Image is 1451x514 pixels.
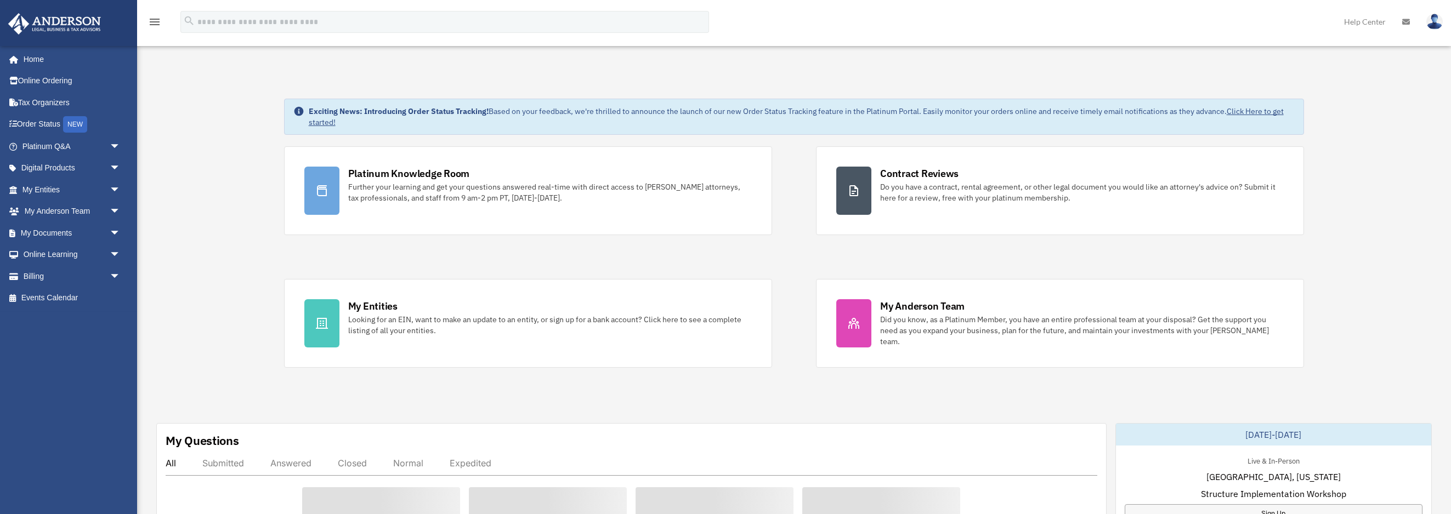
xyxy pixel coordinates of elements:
div: My Questions [166,432,239,449]
div: Looking for an EIN, want to make an update to an entity, or sign up for a bank account? Click her... [348,314,752,336]
span: arrow_drop_down [110,265,132,288]
div: Expedited [450,458,491,469]
div: Do you have a contract, rental agreement, or other legal document you would like an attorney's ad... [880,181,1284,203]
div: Closed [338,458,367,469]
a: Online Learningarrow_drop_down [8,244,137,266]
a: Platinum Knowledge Room Further your learning and get your questions answered real-time with dire... [284,146,772,235]
a: Events Calendar [8,287,137,309]
a: Billingarrow_drop_down [8,265,137,287]
div: Platinum Knowledge Room [348,167,470,180]
img: Anderson Advisors Platinum Portal [5,13,104,35]
a: My Anderson Team Did you know, as a Platinum Member, you have an entire professional team at your... [816,279,1304,368]
a: Click Here to get started! [309,106,1284,127]
span: arrow_drop_down [110,201,132,223]
i: menu [148,15,161,28]
a: Order StatusNEW [8,113,137,136]
a: menu [148,19,161,28]
span: arrow_drop_down [110,157,132,180]
strong: Exciting News: Introducing Order Status Tracking! [309,106,489,116]
div: Answered [270,458,311,469]
a: Tax Organizers [8,92,137,113]
div: Contract Reviews [880,167,959,180]
span: arrow_drop_down [110,222,132,244]
div: Based on your feedback, we're thrilled to announce the launch of our new Order Status Tracking fe... [309,106,1295,128]
div: My Anderson Team [880,299,965,313]
a: My Entitiesarrow_drop_down [8,179,137,201]
i: search [183,15,195,27]
div: Further your learning and get your questions answered real-time with direct access to [PERSON_NAM... [348,181,752,203]
span: [GEOGRAPHIC_DATA], [US_STATE] [1206,470,1341,483]
div: Submitted [202,458,244,469]
span: arrow_drop_down [110,179,132,201]
span: arrow_drop_down [110,244,132,266]
a: Platinum Q&Aarrow_drop_down [8,135,137,157]
div: [DATE]-[DATE] [1116,424,1432,446]
a: My Entities Looking for an EIN, want to make an update to an entity, or sign up for a bank accoun... [284,279,772,368]
a: Digital Productsarrow_drop_down [8,157,137,179]
div: NEW [63,116,87,133]
div: Did you know, as a Platinum Member, you have an entire professional team at your disposal? Get th... [880,314,1284,347]
a: My Anderson Teamarrow_drop_down [8,201,137,222]
a: Contract Reviews Do you have a contract, rental agreement, or other legal document you would like... [816,146,1304,235]
div: My Entities [348,299,398,313]
div: All [166,458,176,469]
span: Structure Implementation Workshop [1201,487,1346,500]
div: Live & In-Person [1239,454,1308,466]
a: Home [8,48,132,70]
img: User Pic [1426,14,1443,30]
a: My Documentsarrow_drop_down [8,222,137,244]
span: arrow_drop_down [110,135,132,158]
div: Normal [393,458,423,469]
a: Online Ordering [8,70,137,92]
